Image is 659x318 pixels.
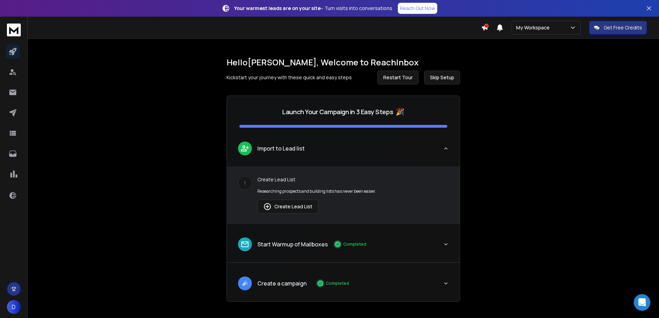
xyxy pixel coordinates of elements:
[7,300,21,314] button: D
[400,5,435,12] p: Reach Out Now
[234,5,392,12] p: – Turn visits into conversations
[227,232,460,262] button: leadStart Warmup of MailboxesCompleted
[430,74,454,81] span: Skip Setup
[234,5,321,11] strong: Your warmest leads are on your site
[263,202,272,211] img: lead
[7,24,21,36] img: logo
[257,144,305,153] p: Import to Lead list
[589,21,647,35] button: Get Free Credits
[238,176,252,190] div: 1
[227,74,352,81] p: Kickstart your journey with these quick and easy steps
[257,240,328,248] p: Start Warmup of Mailboxes
[604,24,642,31] p: Get Free Credits
[634,294,650,311] div: Open Intercom Messenger
[227,271,460,301] button: leadCreate a campaignCompleted
[240,279,249,288] img: lead
[516,24,552,31] p: My Workspace
[257,189,449,194] p: Researching prospects and building lists has never been easier.
[398,3,437,14] a: Reach Out Now
[326,281,349,286] p: Completed
[227,57,460,68] h1: Hello [PERSON_NAME] , Welcome to ReachInbox
[424,71,460,84] button: Skip Setup
[227,136,460,166] button: leadImport to Lead list
[343,242,366,247] p: Completed
[257,279,306,288] p: Create a campaign
[240,240,249,249] img: lead
[377,71,419,84] button: Restart Tour
[282,107,393,117] p: Launch Your Campaign in 3 Easy Steps
[227,166,460,223] div: leadImport to Lead list
[240,144,249,153] img: lead
[257,176,449,183] p: Create Lead List
[396,107,404,117] span: 🎉
[257,200,318,213] button: Create Lead List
